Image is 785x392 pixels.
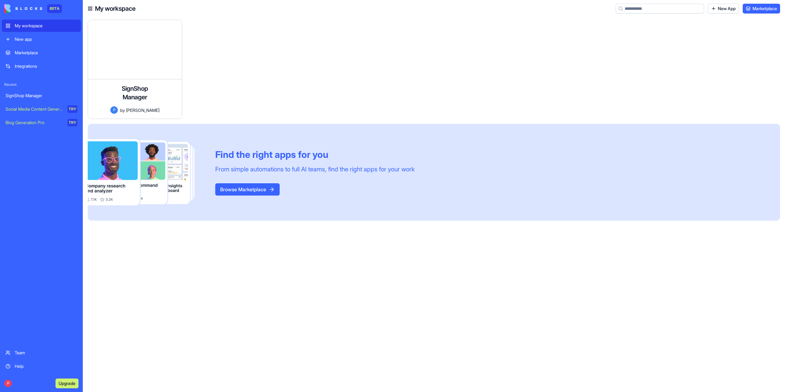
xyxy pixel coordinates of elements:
button: Scroll to bottom [425,377,438,390]
div: Team [15,350,77,356]
div: SignShop Manager [6,93,77,99]
span: P [4,380,12,387]
a: Integrations [2,60,81,72]
div: Social Media Content Generator [6,106,63,112]
a: Team [2,347,81,359]
div: Blog Generation Pro [6,120,63,126]
a: Upgrade [56,380,78,386]
a: BETA [4,4,62,13]
span: by [120,107,125,113]
h4: SignShop Manager [110,84,159,101]
button: Browse Marketplace [215,183,280,196]
a: Social Media Content GeneratorTRY [2,103,81,115]
div: Find the right apps for you [215,149,415,160]
div: TRY [67,105,77,113]
a: My workspace [2,20,81,32]
a: New App [708,4,739,13]
span: [PERSON_NAME] [126,107,159,113]
a: Browse Marketplace [215,186,280,192]
div: BETA [47,4,62,13]
span: Recent [2,82,81,87]
a: Blog Generation ProTRY [2,116,81,129]
div: Help [15,363,77,369]
a: Marketplace [743,4,780,13]
a: Help [2,360,81,372]
img: logo [4,4,42,13]
div: TRY [67,119,77,126]
a: SignShop Manager [2,89,81,102]
span: P [110,106,118,114]
a: Marketplace [2,47,81,59]
div: Integrations [15,63,77,69]
button: Upgrade [56,379,78,388]
div: Marketplace [15,50,77,56]
h4: My workspace [95,4,136,13]
div: My workspace [15,23,77,29]
a: New app [2,33,81,45]
a: SignShop ManagerPby[PERSON_NAME] [88,20,182,119]
div: From simple automations to full AI teams, find the right apps for your work [215,165,415,173]
div: New app [15,36,77,42]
